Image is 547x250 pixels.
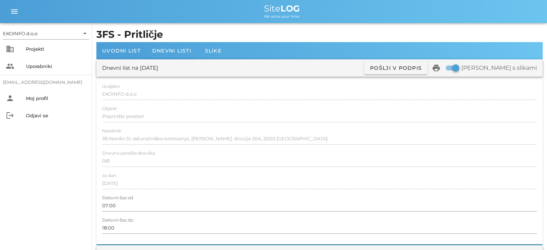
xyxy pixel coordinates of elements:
[102,84,120,89] label: Izvajalec
[96,27,543,42] h1: 3FS - Pritličje
[264,14,300,19] span: We value your time.
[81,29,89,38] i: arrow_drop_down
[264,3,300,14] span: Site
[102,106,117,112] label: Objekt
[511,215,547,250] div: Pripomoček za klepet
[281,3,300,14] b: LOG
[152,47,191,54] span: Dnevni listi
[364,62,428,74] button: Pošlji v podpis
[6,94,14,103] i: person
[26,63,86,69] div: Uporabniki
[6,62,14,71] i: people
[26,113,86,118] div: Odjavi se
[102,151,155,156] label: Dnevno poročilo številka
[461,64,537,72] label: [PERSON_NAME] s slikami
[26,46,86,52] div: Projekti
[432,64,441,72] i: print
[10,7,19,16] i: menu
[511,215,547,250] iframe: Chat Widget
[102,128,121,134] label: Naročnik
[26,95,86,101] div: Moj profil
[102,195,133,201] label: Delovni čas od
[102,64,158,72] div: Dnevni list na [DATE]
[102,173,116,178] label: za dan
[3,28,89,39] div: EKOINFO d.o.o
[102,218,133,223] label: Delovni čas do
[370,65,422,71] span: Pošlji v podpis
[102,47,141,54] span: Uvodni list
[205,47,222,54] span: Slike
[6,45,14,53] i: business
[6,111,14,120] i: logout
[3,30,37,37] div: EKOINFO d.o.o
